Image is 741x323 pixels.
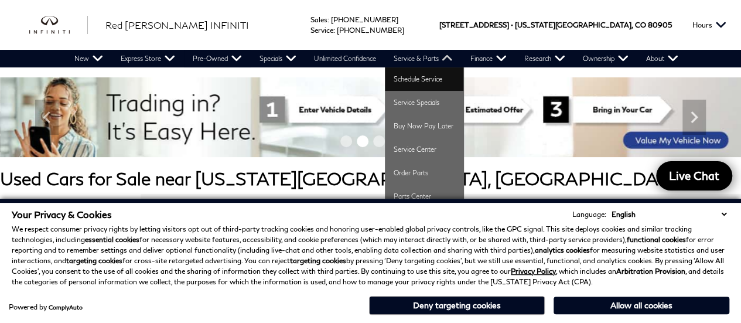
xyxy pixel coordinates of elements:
[385,138,463,161] a: Service Center
[66,256,122,265] strong: targeting cookies
[369,296,545,315] button: Deny targeting cookies
[105,19,249,30] span: Red [PERSON_NAME] INFINITI
[49,304,83,311] a: ComplyAuto
[35,100,59,135] div: Previous
[554,297,729,314] button: Allow all cookies
[112,50,184,67] a: Express Store
[331,15,398,24] a: [PHONE_NUMBER]
[12,224,729,287] p: We respect consumer privacy rights by letting visitors opt out of third-party tracking cookies an...
[66,50,112,67] a: New
[515,50,574,67] a: Research
[511,267,556,276] a: Privacy Policy
[385,114,463,138] a: Buy Now Pay Later
[609,209,729,220] select: Language Select
[439,21,672,29] a: [STREET_ADDRESS] • [US_STATE][GEOGRAPHIC_DATA], CO 80905
[12,209,112,220] span: Your Privacy & Cookies
[656,161,732,191] a: Live Chat
[627,235,686,244] strong: functional cookies
[310,26,333,35] span: Service
[305,50,385,67] a: Unlimited Confidence
[337,26,404,35] a: [PHONE_NUMBER]
[572,211,606,218] div: Language:
[251,50,305,67] a: Specials
[85,235,139,244] strong: essential cookies
[385,185,463,208] a: Parts Center
[310,15,327,24] span: Sales
[385,67,463,91] a: Schedule Service
[340,135,352,147] span: Go to slide 1
[184,50,251,67] a: Pre-Owned
[637,50,687,67] a: About
[574,50,637,67] a: Ownership
[29,16,88,35] a: infiniti
[616,267,685,276] strong: Arbitration Provision
[385,91,463,114] a: Service Specials
[373,135,385,147] span: Go to slide 3
[462,50,515,67] a: Finance
[663,168,725,183] span: Live Chat
[385,50,462,67] a: Service & Parts
[290,256,346,265] strong: targeting cookies
[66,50,687,67] nav: Main Navigation
[682,100,706,135] div: Next
[535,246,590,254] strong: analytics cookies
[105,18,249,32] a: Red [PERSON_NAME] INFINITI
[333,26,335,35] span: :
[9,304,83,311] div: Powered by
[29,16,88,35] img: INFINITI
[385,161,463,185] a: Order Parts
[357,135,368,147] span: Go to slide 2
[327,15,329,24] span: :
